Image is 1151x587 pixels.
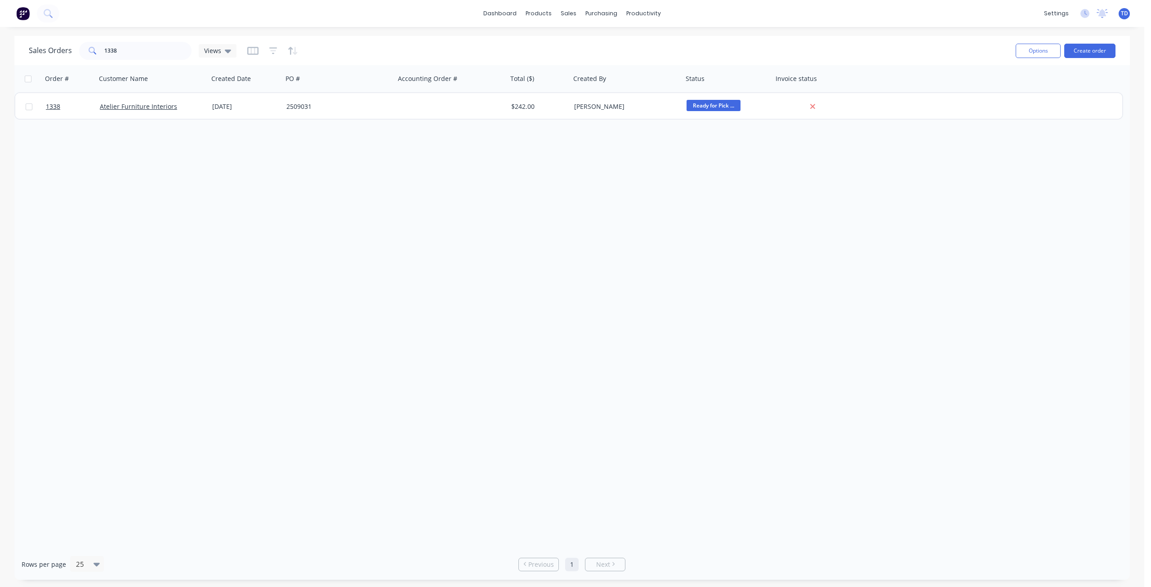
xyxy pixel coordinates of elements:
a: Page 1 is your current page [565,558,579,571]
div: $242.00 [511,102,564,111]
img: Factory [16,7,30,20]
span: Rows per page [22,560,66,569]
div: Accounting Order # [398,74,457,83]
div: purchasing [581,7,622,20]
span: Ready for Pick ... [687,100,741,111]
span: Previous [528,560,554,569]
div: Created By [573,74,606,83]
ul: Pagination [515,558,629,571]
span: TD [1121,9,1128,18]
div: settings [1039,7,1073,20]
a: dashboard [479,7,521,20]
input: Search... [104,42,192,60]
div: [PERSON_NAME] [574,102,674,111]
div: Customer Name [99,74,148,83]
div: Invoice status [776,74,817,83]
span: 1338 [46,102,60,111]
a: Next page [585,560,625,569]
div: Total ($) [510,74,534,83]
a: Atelier Furniture Interiors [100,102,177,111]
button: Options [1016,44,1061,58]
div: [DATE] [212,102,279,111]
span: Views [204,46,221,55]
div: productivity [622,7,665,20]
div: 2509031 [286,102,386,111]
div: sales [556,7,581,20]
div: PO # [286,74,300,83]
h1: Sales Orders [29,46,72,55]
div: Created Date [211,74,251,83]
div: Order # [45,74,69,83]
div: Status [686,74,705,83]
div: products [521,7,556,20]
a: Previous page [519,560,558,569]
span: Next [596,560,610,569]
a: 1338 [46,93,100,120]
button: Create order [1064,44,1115,58]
